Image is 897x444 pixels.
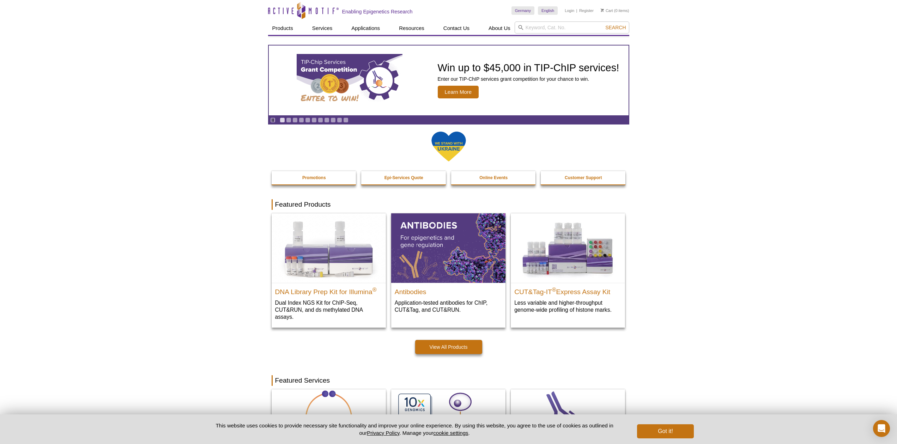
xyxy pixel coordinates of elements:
[601,6,629,15] li: (0 items)
[272,199,626,210] h2: Featured Products
[511,213,625,320] a: CUT&Tag-IT® Express Assay Kit CUT&Tag-IT®Express Assay Kit Less variable and higher-throughput ge...
[433,430,468,436] button: cookie settings
[565,175,602,180] strong: Customer Support
[603,24,628,31] button: Search
[302,175,326,180] strong: Promotions
[269,45,629,115] a: TIP-ChIP Services Grant Competition Win up to $45,000 in TIP-ChIP services! Enter our TIP-ChIP se...
[372,286,377,292] sup: ®
[311,117,317,123] a: Go to slide 6
[308,22,337,35] a: Services
[299,117,304,123] a: Go to slide 4
[601,8,613,13] a: Cart
[395,285,502,296] h2: Antibodies
[391,213,505,282] img: All Antibodies
[292,117,298,123] a: Go to slide 3
[873,420,890,437] div: Open Intercom Messenger
[415,340,482,354] a: View All Products
[538,6,558,15] a: English
[395,299,502,314] p: Application-tested antibodies for ChIP, CUT&Tag, and CUT&RUN.
[286,117,291,123] a: Go to slide 2
[565,8,574,13] a: Login
[324,117,329,123] a: Go to slide 8
[272,213,386,327] a: DNA Library Prep Kit for Illumina DNA Library Prep Kit for Illumina® Dual Index NGS Kit for ChIP-...
[438,76,619,82] p: Enter our TIP-ChIP services grant competition for your chance to win.
[637,424,693,438] button: Got it!
[361,171,447,184] a: Epi-Services Quote
[305,117,310,123] a: Go to slide 5
[576,6,577,15] li: |
[367,430,399,436] a: Privacy Policy
[395,22,429,35] a: Resources
[268,22,297,35] a: Products
[297,54,402,107] img: TIP-ChIP Services Grant Competition
[541,171,626,184] a: Customer Support
[514,285,622,296] h2: CUT&Tag-IT Express Assay Kit
[579,8,594,13] a: Register
[275,285,382,296] h2: DNA Library Prep Kit for Illumina
[204,422,626,437] p: This website uses cookies to provide necessary site functionality and improve your online experie...
[331,117,336,123] a: Go to slide 9
[318,117,323,123] a: Go to slide 7
[280,117,285,123] a: Go to slide 1
[605,25,626,30] span: Search
[272,171,357,184] a: Promotions
[391,213,505,320] a: All Antibodies Antibodies Application-tested antibodies for ChIP, CUT&Tag, and CUT&RUN.
[343,117,349,123] a: Go to slide 11
[552,286,556,292] sup: ®
[439,22,474,35] a: Contact Us
[384,175,423,180] strong: Epi-Services Quote
[514,299,622,314] p: Less variable and higher-throughput genome-wide profiling of histone marks​.
[511,213,625,282] img: CUT&Tag-IT® Express Assay Kit
[515,22,629,34] input: Keyword, Cat. No.
[479,175,508,180] strong: Online Events
[431,131,466,162] img: We Stand With Ukraine
[601,8,604,12] img: Your Cart
[275,299,382,321] p: Dual Index NGS Kit for ChIP-Seq, CUT&RUN, and ds methylated DNA assays.
[438,86,479,98] span: Learn More
[342,8,413,15] h2: Enabling Epigenetics Research
[270,117,275,123] a: Toggle autoplay
[347,22,384,35] a: Applications
[451,171,537,184] a: Online Events
[272,213,386,282] img: DNA Library Prep Kit for Illumina
[269,45,629,115] article: TIP-ChIP Services Grant Competition
[438,62,619,73] h2: Win up to $45,000 in TIP-ChIP services!
[337,117,342,123] a: Go to slide 10
[272,375,626,386] h2: Featured Services
[484,22,515,35] a: About Us
[511,6,534,15] a: Germany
